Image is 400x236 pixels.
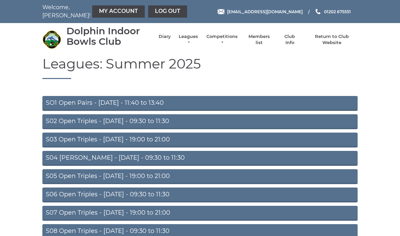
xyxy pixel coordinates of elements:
div: Dolphin Indoor Bowls Club [66,26,152,47]
a: S07 Open Triples - [DATE] - 19:00 to 21:00 [42,206,358,221]
img: Phone us [316,9,320,14]
h1: Leagues: Summer 2025 [42,56,358,79]
a: Competitions [206,34,238,46]
a: Email [EMAIL_ADDRESS][DOMAIN_NAME] [218,8,303,15]
a: S03 Open Triples - [DATE] - 19:00 to 21:00 [42,133,358,147]
a: S05 Open Triples - [DATE] - 19:00 to 21:00 [42,169,358,184]
a: S02 Open Triples - [DATE] - 09:30 to 11:30 [42,114,358,129]
a: Leagues [178,34,199,46]
a: SO1 Open Pairs - [DATE] - 11:40 to 13:40 [42,96,358,111]
img: Dolphin Indoor Bowls Club [42,30,61,49]
a: Club Info [280,34,300,46]
a: My Account [92,5,145,18]
span: [EMAIL_ADDRESS][DOMAIN_NAME] [227,9,303,14]
span: 01202 675551 [324,9,351,14]
a: S04 [PERSON_NAME] - [DATE] - 09:30 to 11:30 [42,151,358,166]
a: Diary [159,34,171,40]
a: S06 Open Triples - [DATE] - 09:30 to 11:30 [42,188,358,202]
a: Return to Club Website [306,34,358,46]
a: Log out [148,5,187,18]
img: Email [218,9,224,14]
nav: Welcome, [PERSON_NAME]! [42,3,168,20]
a: Phone us 01202 675551 [315,8,351,15]
a: Members list [245,34,273,46]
